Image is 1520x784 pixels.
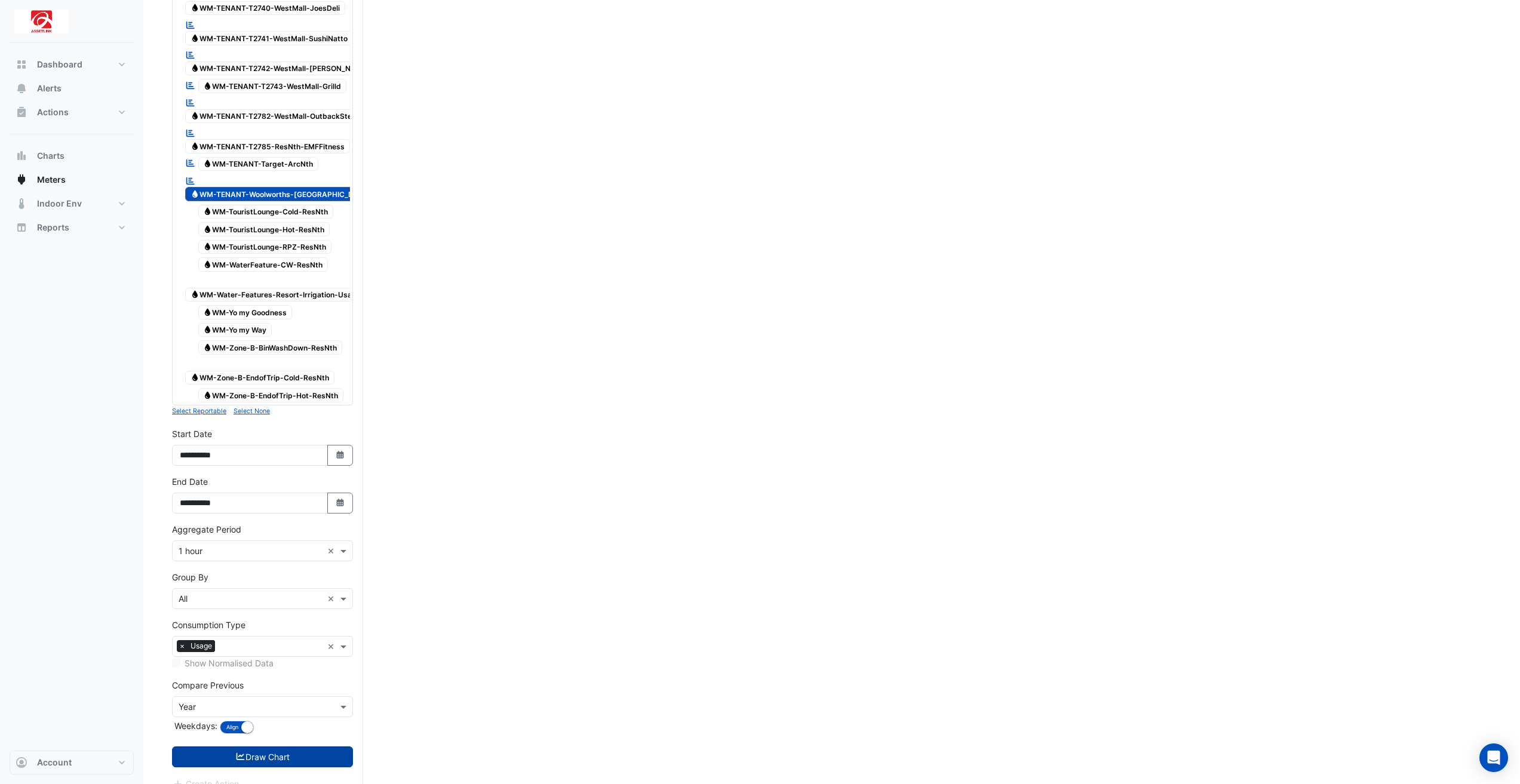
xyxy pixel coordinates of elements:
span: Indoor Env [37,198,82,210]
label: Aggregate Period [172,523,241,536]
fa-icon: Water [191,33,199,42]
button: Actions [10,100,134,124]
fa-icon: Water [203,260,212,269]
fa-icon: Water [191,290,199,299]
span: Account [37,757,72,768]
label: Consumption Type [172,619,245,631]
fa-icon: Select Date [335,450,346,460]
span: Dashboard [37,59,82,70]
label: Group By [172,571,208,583]
span: WM-Water-Features-Resort-Irrigation-Usage [185,288,366,302]
span: WM-TENANT-T2782-WestMall-OutbackSteakhouse [185,109,386,124]
span: WM-TENANT-T2742-WestMall-[PERSON_NAME] [185,62,375,76]
span: WM-TENANT-T2785-ResNth-EMFFitness [185,139,350,153]
fa-icon: Reportable [185,20,196,30]
span: Reports [37,222,69,233]
span: Alerts [37,82,62,94]
span: WM-Zone-B-BinWashDown-ResNth [198,340,343,355]
span: WM-TouristLounge-RPZ-ResNth [198,240,332,254]
fa-icon: Water [203,159,212,168]
span: WM-TouristLounge-Hot-ResNth [198,222,330,236]
app-icon: Charts [16,150,27,162]
button: Select Reportable [172,405,226,416]
fa-icon: Reportable [185,158,196,168]
app-icon: Actions [16,106,27,118]
label: Compare Previous [172,679,244,691]
app-icon: Meters [16,174,27,186]
fa-icon: Water [191,373,199,382]
app-icon: Dashboard [16,59,27,70]
fa-icon: Water [203,207,212,216]
span: WM-Yo my Goodness [198,305,293,319]
fa-icon: Reportable [185,176,196,186]
span: WM-TouristLounge-Cold-ResNth [198,205,334,219]
fa-icon: Reportable [185,128,196,138]
fa-icon: Water [203,225,212,233]
span: WM-TENANT-T2741-WestMall-SushiNatto [185,31,353,45]
span: Charts [37,150,65,162]
span: WM-Zone-B-EndofTrip-Cold-ResNth [185,371,334,385]
app-icon: Indoor Env [16,198,27,210]
button: Select None [234,405,270,416]
label: Start Date [172,428,212,440]
div: Open Intercom Messenger [1479,743,1508,772]
span: Clear [327,640,337,653]
fa-icon: Water [203,81,212,90]
button: Dashboard [10,53,134,76]
label: Show Normalised Data [185,657,274,669]
span: WM-Zone-B-EndofTrip-Hot-ResNth [198,388,344,402]
span: WM-TENANT-Target-ArcNth [198,157,319,171]
label: Weekdays: [172,720,217,732]
fa-icon: Reportable [185,80,196,90]
span: WM-TENANT-T2743-WestMall-Grilld [198,79,347,93]
fa-icon: Water [203,343,212,352]
button: Reports [10,216,134,239]
button: Indoor Env [10,192,134,216]
app-icon: Reports [16,222,27,233]
button: Account [10,751,134,774]
fa-icon: Water [191,142,199,150]
fa-icon: Water [203,391,212,399]
span: × [177,640,188,652]
fa-icon: Water [203,308,212,316]
button: Draw Chart [172,746,353,767]
fa-icon: Water [191,189,199,198]
button: Alerts [10,76,134,100]
small: Select None [234,407,270,415]
span: WM-WaterFeature-CW-ResNth [198,257,328,272]
span: Clear [327,545,337,557]
span: Actions [37,106,69,118]
fa-icon: Water [203,325,212,334]
fa-icon: Water [203,242,212,251]
div: Selected meters/streams do not support normalisation [172,657,353,669]
fa-icon: Water [191,64,199,73]
img: Company Logo [14,10,68,33]
span: WM-TENANT-T2740-WestMall-JoesDeli [185,1,345,16]
fa-icon: Reportable [185,98,196,108]
span: Clear [327,592,337,605]
app-icon: Alerts [16,82,27,94]
span: Usage [188,640,215,652]
fa-icon: Reportable [185,50,196,60]
button: Charts [10,144,134,168]
fa-icon: Water [191,112,199,121]
label: End Date [172,475,208,488]
span: WM-TENANT-Woolworths-[GEOGRAPHIC_DATA] [185,187,376,201]
button: Meters [10,168,134,192]
small: Select Reportable [172,407,226,415]
fa-icon: Water [191,4,199,13]
span: Meters [37,174,66,186]
span: WM-Yo my Way [198,323,272,337]
fa-icon: Select Date [335,498,346,508]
